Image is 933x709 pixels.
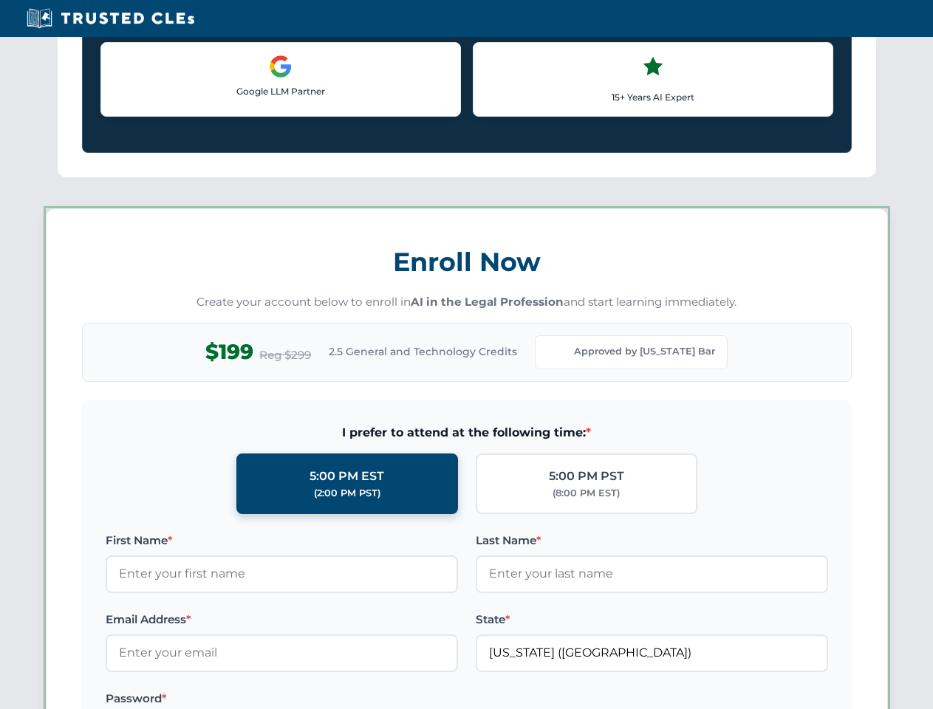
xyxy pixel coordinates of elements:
[547,342,568,363] img: Florida Bar
[113,84,448,98] p: Google LLM Partner
[574,344,715,359] span: Approved by [US_STATE] Bar
[269,55,293,78] img: Google
[411,295,564,309] strong: AI in the Legal Profession
[106,423,828,442] span: I prefer to attend at the following time:
[82,294,852,311] p: Create your account below to enroll in and start learning immediately.
[22,7,199,30] img: Trusted CLEs
[485,90,821,104] p: 15+ Years AI Expert
[106,611,458,628] label: Email Address
[476,634,828,671] input: Florida (FL)
[106,690,458,708] label: Password
[259,346,311,364] span: Reg $299
[476,611,828,628] label: State
[314,486,380,501] div: (2:00 PM PST)
[476,555,828,592] input: Enter your last name
[476,532,828,549] label: Last Name
[310,467,384,486] div: 5:00 PM EST
[106,532,458,549] label: First Name
[205,335,253,369] span: $199
[549,467,624,486] div: 5:00 PM PST
[106,555,458,592] input: Enter your first name
[553,486,620,501] div: (8:00 PM EST)
[106,634,458,671] input: Enter your email
[82,239,852,285] h3: Enroll Now
[329,343,517,360] span: 2.5 General and Technology Credits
